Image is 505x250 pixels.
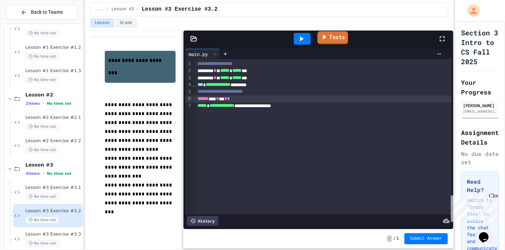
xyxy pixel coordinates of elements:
span: Lesson #3 [25,162,81,168]
button: Lesson [90,19,114,27]
span: No time set [47,101,71,106]
span: 3 items [25,171,40,176]
div: 1 [185,60,192,67]
span: Lesson #3 Exercise #3.2 [142,5,218,13]
span: Lesson #2 [25,92,81,98]
h2: Your Progress [461,78,499,97]
div: 7 [185,103,192,110]
a: Tests [317,31,348,44]
span: Submit Answer [410,236,442,241]
span: Fold line [192,82,195,88]
span: No time set [25,217,59,223]
span: Lesson #3 Exercise #3.3 [25,231,81,237]
div: 2 [185,67,192,74]
span: 2 items [25,101,40,106]
div: Chat with us now!Close [3,3,47,44]
span: Lesson #3 [112,7,134,12]
button: Submit Answer [404,233,448,244]
span: 1 [396,236,399,241]
span: / [136,7,139,12]
div: [PERSON_NAME] [463,102,497,109]
h2: Assignment Details [461,128,499,147]
div: [EMAIL_ADDRESS][DOMAIN_NAME] [463,109,497,114]
span: Lesson #2 Exercise #2.1 [25,115,81,121]
span: / [393,236,396,241]
div: main.py [185,49,220,59]
span: • [43,101,44,106]
span: Lesson #1 Exercise #1.3 [25,68,81,74]
button: Back to Teams [6,5,77,20]
span: No time set [25,53,59,60]
span: Lesson #3 Exercise #3.1 [25,185,81,191]
span: - [387,235,392,242]
div: 4 [185,81,192,88]
span: ... [96,7,104,12]
div: History [187,216,218,226]
span: Lesson #2 Exercise #2.2 [25,138,81,144]
span: No time set [25,123,59,130]
iframe: chat widget [448,193,498,222]
h1: Section 3 Intro to CS Fall 2025 [461,28,499,66]
span: • [43,171,44,176]
span: No time set [25,30,59,36]
span: No time set [25,193,59,200]
span: No time set [25,77,59,83]
div: My Account [460,3,482,19]
span: No time set [25,240,59,247]
div: 3 [185,75,192,81]
div: 6 [185,95,192,102]
span: Back to Teams [31,9,63,16]
span: No time set [25,147,59,153]
span: No time set [47,171,71,176]
div: No due date set [461,150,499,166]
div: 5 [185,89,192,95]
iframe: chat widget [476,223,498,243]
h3: Need Help? [467,178,493,194]
span: / [106,7,109,12]
button: Grade [115,19,137,27]
span: Lesson #1 Exercise #1.2 [25,45,81,50]
div: main.py [185,50,211,58]
span: Lesson #3 Exercise #3.2 [25,208,81,214]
